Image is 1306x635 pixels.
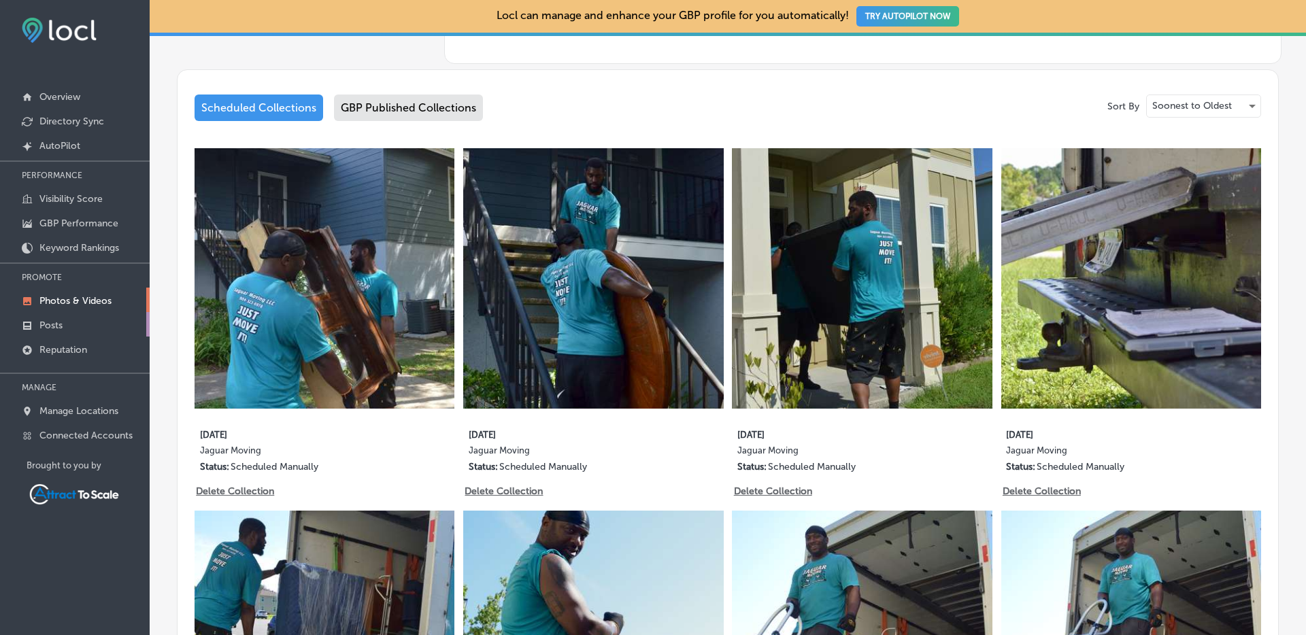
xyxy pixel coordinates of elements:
label: [DATE] [1006,422,1202,445]
p: Delete Collection [1003,485,1079,497]
label: Jaguar Moving [737,445,933,461]
img: Collection thumbnail [195,148,454,408]
img: fda3e92497d09a02dc62c9cd864e3231.png [22,18,97,43]
p: Status: [737,461,767,473]
img: Collection thumbnail [463,148,723,408]
p: Manage Locations [39,405,118,417]
p: Directory Sync [39,116,104,127]
p: Visibility Score [39,193,103,205]
p: Scheduled Manually [768,461,856,473]
p: GBP Performance [39,218,118,229]
p: Sort By [1107,101,1139,112]
p: Keyword Rankings [39,242,119,254]
img: Attract To Scale [27,481,122,507]
p: Scheduled Manually [231,461,318,473]
p: Photos & Videos [39,295,112,307]
p: Delete Collection [196,485,273,497]
p: Soonest to Oldest [1152,99,1232,112]
p: Connected Accounts [39,430,133,441]
p: Scheduled Manually [499,461,587,473]
p: Status: [469,461,498,473]
p: Posts [39,320,63,331]
img: Collection thumbnail [732,148,992,408]
p: Status: [1006,461,1035,473]
p: Overview [39,91,80,103]
p: Status: [200,461,229,473]
button: TRY AUTOPILOT NOW [856,6,959,27]
p: Reputation [39,344,87,356]
p: Delete Collection [734,485,811,497]
label: Jaguar Moving [1006,445,1202,461]
label: [DATE] [469,422,665,445]
p: Delete Collection [465,485,541,497]
p: Scheduled Manually [1037,461,1124,473]
p: AutoPilot [39,140,80,152]
label: [DATE] [200,422,396,445]
p: Brought to you by [27,460,150,470]
div: Scheduled Collections [195,95,323,121]
label: Jaguar Moving [469,445,665,461]
label: Jaguar Moving [200,445,396,461]
div: GBP Published Collections [334,95,483,121]
div: Soonest to Oldest [1147,95,1260,117]
label: [DATE] [737,422,933,445]
img: Collection thumbnail [1001,148,1261,408]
